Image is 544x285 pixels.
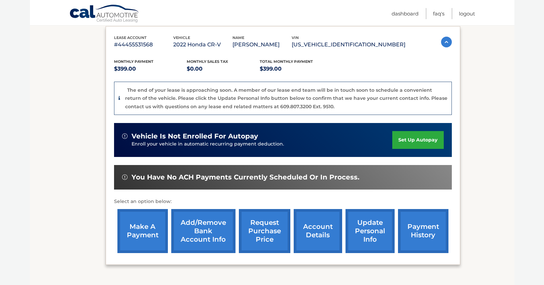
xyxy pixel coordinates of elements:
a: update personal info [346,209,395,253]
img: accordion-active.svg [441,37,452,47]
p: 2022 Honda CR-V [173,40,232,49]
p: #44455531568 [114,40,173,49]
a: make a payment [117,209,168,253]
span: name [232,35,244,40]
p: The end of your lease is approaching soon. A member of our lease end team will be in touch soon t... [125,87,447,110]
p: $0.00 [187,64,260,74]
p: $399.00 [114,64,187,74]
img: alert-white.svg [122,133,128,139]
span: Monthly Payment [114,59,153,64]
p: Select an option below: [114,198,452,206]
a: FAQ's [433,8,444,19]
a: request purchase price [239,209,290,253]
span: You have no ACH payments currently scheduled or in process. [132,173,359,181]
span: vehicle [173,35,190,40]
a: account details [294,209,342,253]
a: Dashboard [392,8,419,19]
a: Cal Automotive [69,4,140,24]
a: Logout [459,8,475,19]
img: alert-white.svg [122,174,128,180]
p: Enroll your vehicle in automatic recurring payment deduction. [132,140,393,148]
p: $399.00 [260,64,333,74]
span: lease account [114,35,147,40]
p: [PERSON_NAME] [232,40,292,49]
span: Total Monthly Payment [260,59,313,64]
span: vehicle is not enrolled for autopay [132,132,258,140]
a: set up autopay [392,131,443,149]
p: [US_VEHICLE_IDENTIFICATION_NUMBER] [292,40,405,49]
a: Add/Remove bank account info [171,209,235,253]
span: vin [292,35,299,40]
span: Monthly sales Tax [187,59,228,64]
a: payment history [398,209,448,253]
